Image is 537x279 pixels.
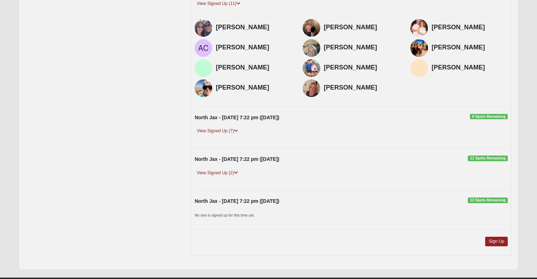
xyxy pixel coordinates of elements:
[195,115,279,120] strong: North Jax - [DATE] 7:22 pm ([DATE])
[410,39,428,57] img: Jenn Wiest
[216,44,292,51] h4: [PERSON_NAME]
[324,24,400,31] h4: [PERSON_NAME]
[324,64,400,72] h4: [PERSON_NAME]
[216,24,292,31] h4: [PERSON_NAME]
[216,84,292,92] h4: [PERSON_NAME]
[195,19,212,37] img: Roberta Smith
[195,39,212,57] img: Ann Chiuchiolo
[431,64,508,72] h4: [PERSON_NAME]
[216,64,292,72] h4: [PERSON_NAME]
[324,84,400,92] h4: [PERSON_NAME]
[485,237,508,246] a: Sign Up
[303,79,320,97] img: Chris Abt
[195,127,240,135] a: View Signed Up (7)
[195,198,279,204] strong: North Jax - [DATE] 7:22 pm ([DATE])
[195,213,255,217] small: No one is signed up for this time yet.
[431,44,508,51] h4: [PERSON_NAME]
[324,44,400,51] h4: [PERSON_NAME]
[195,59,212,77] img: Glenda Estrada
[468,156,508,161] span: 11 Spots Remaining
[195,156,279,162] strong: North Jax - [DATE] 7:22 pm ([DATE])
[410,59,428,77] img: Shannon Charles
[410,19,428,37] img: Susan Chadwell
[470,114,508,120] span: 6 Spots Remaining
[195,79,212,97] img: Jill Mullineaux
[303,39,320,57] img: Rhonda Daugherty
[468,198,508,203] span: 13 Spots Remaining
[431,24,508,31] h4: [PERSON_NAME]
[195,169,240,177] a: View Signed Up (2)
[303,19,320,37] img: Buddy Chadwell
[303,59,320,77] img: Jim Potter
